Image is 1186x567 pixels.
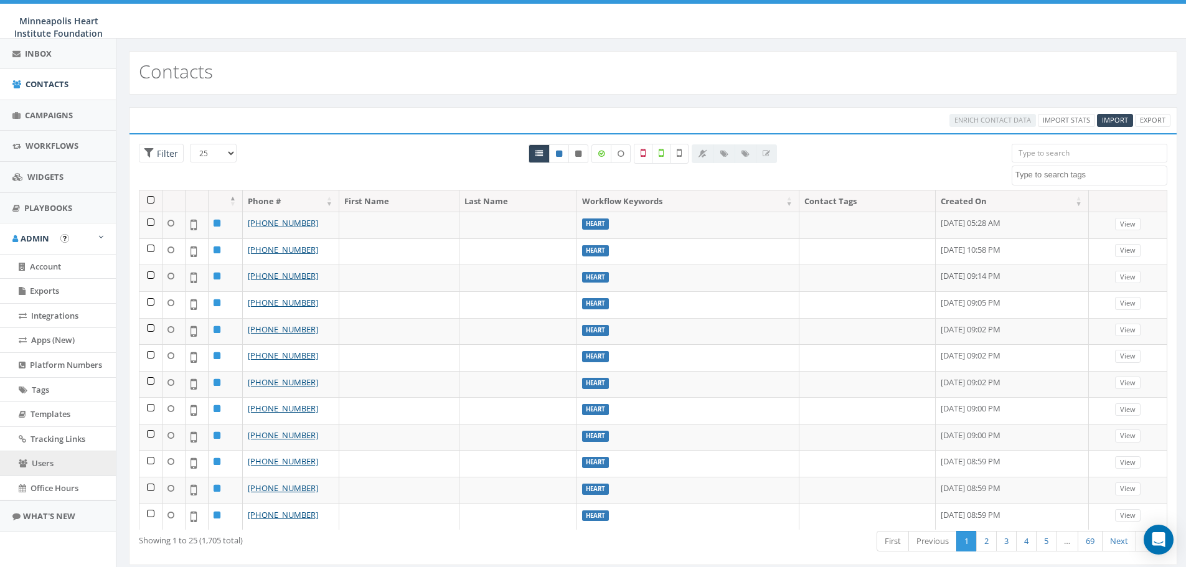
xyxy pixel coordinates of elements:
span: Playbooks [24,202,72,213]
span: Tracking Links [31,433,85,444]
a: [PHONE_NUMBER] [248,324,318,335]
label: HEART [582,457,609,468]
h2: Contacts [139,61,213,82]
a: Export [1135,114,1170,127]
label: HEART [582,510,609,522]
a: … [1056,531,1078,551]
a: View [1115,297,1141,310]
a: 69 [1078,531,1103,551]
th: Last Name [459,190,577,212]
a: View [1115,509,1141,522]
span: Exports [30,285,59,296]
a: View [1115,350,1141,363]
div: Showing 1 to 25 (1,705 total) [139,530,557,546]
span: Filter [154,148,178,159]
a: Previous [908,531,957,551]
a: View [1115,271,1141,284]
a: View [1115,324,1141,337]
a: View [1115,244,1141,257]
th: Workflow Keywords: activate to sort column ascending [577,190,799,212]
span: Platform Numbers [30,359,102,370]
a: Import Stats [1038,114,1095,127]
label: HEART [582,272,609,283]
label: HEART [582,378,609,389]
label: HEART [582,325,609,336]
span: Import [1102,115,1128,124]
a: View [1115,218,1141,231]
span: CSV files only [1102,115,1128,124]
th: Contact Tags [799,190,936,212]
th: First Name [339,190,459,212]
span: Users [32,457,54,469]
a: First [877,531,909,551]
label: Data not Enriched [611,144,631,163]
label: HEART [582,351,609,362]
label: Not a Mobile [634,144,652,164]
td: [DATE] 09:05 PM [936,291,1089,318]
span: Tags [32,384,49,395]
th: Created On: activate to sort column ascending [936,190,1089,212]
span: Contacts [26,78,68,90]
a: View [1115,377,1141,390]
span: Office Hours [31,482,78,494]
label: HEART [582,298,609,309]
a: [PHONE_NUMBER] [248,403,318,414]
label: Validated [652,144,671,164]
td: [DATE] 09:00 PM [936,397,1089,424]
a: Opted Out [568,144,588,163]
a: [PHONE_NUMBER] [248,244,318,255]
label: Not Validated [670,144,689,164]
span: Admin [21,233,49,244]
a: [PHONE_NUMBER] [248,456,318,467]
a: [PHONE_NUMBER] [248,509,318,520]
label: HEART [582,218,609,230]
td: [DATE] 09:02 PM [936,344,1089,371]
td: [DATE] 09:02 PM [936,318,1089,345]
a: [PHONE_NUMBER] [248,270,318,281]
td: [DATE] 08:59 PM [936,504,1089,530]
a: 4 [1016,531,1037,551]
div: Open Intercom Messenger [1144,525,1174,555]
td: [DATE] 09:00 PM [936,424,1089,451]
a: 1 [956,531,977,551]
a: All contacts [529,144,550,163]
td: [DATE] 08:59 PM [936,477,1089,504]
span: Inbox [25,48,52,59]
span: Account [30,261,61,272]
label: HEART [582,404,609,415]
td: [DATE] 09:02 PM [936,371,1089,398]
a: Import [1097,114,1133,127]
span: Campaigns [25,110,73,121]
input: Type to search [1012,144,1167,162]
span: Templates [31,408,70,419]
a: View [1115,429,1141,443]
span: What's New [23,510,75,522]
button: Open In-App Guide [60,234,69,243]
label: HEART [582,431,609,442]
a: [PHONE_NUMBER] [248,482,318,494]
td: [DATE] 10:58 PM [936,238,1089,265]
span: Widgets [27,171,64,182]
a: Last [1136,531,1167,551]
a: 5 [1036,531,1057,551]
a: [PHONE_NUMBER] [248,350,318,361]
span: Apps (New) [31,334,75,345]
a: 3 [996,531,1017,551]
label: Data Enriched [591,144,611,163]
td: [DATE] 09:14 PM [936,265,1089,291]
th: Phone #: activate to sort column ascending [243,190,339,212]
label: HEART [582,484,609,495]
a: Next [1102,531,1136,551]
a: [PHONE_NUMBER] [248,217,318,228]
span: Minneapolis Heart Institute Foundation [14,15,103,39]
i: This phone number is unsubscribed and has opted-out of all texts. [575,150,581,157]
span: Advance Filter [139,144,184,163]
a: 2 [976,531,997,551]
a: [PHONE_NUMBER] [248,297,318,308]
td: [DATE] 08:59 PM [936,450,1089,477]
a: Active [549,144,569,163]
a: [PHONE_NUMBER] [248,377,318,388]
span: Workflows [26,140,78,151]
i: This phone number is subscribed and will receive texts. [556,150,562,157]
td: [DATE] 05:28 AM [936,212,1089,238]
